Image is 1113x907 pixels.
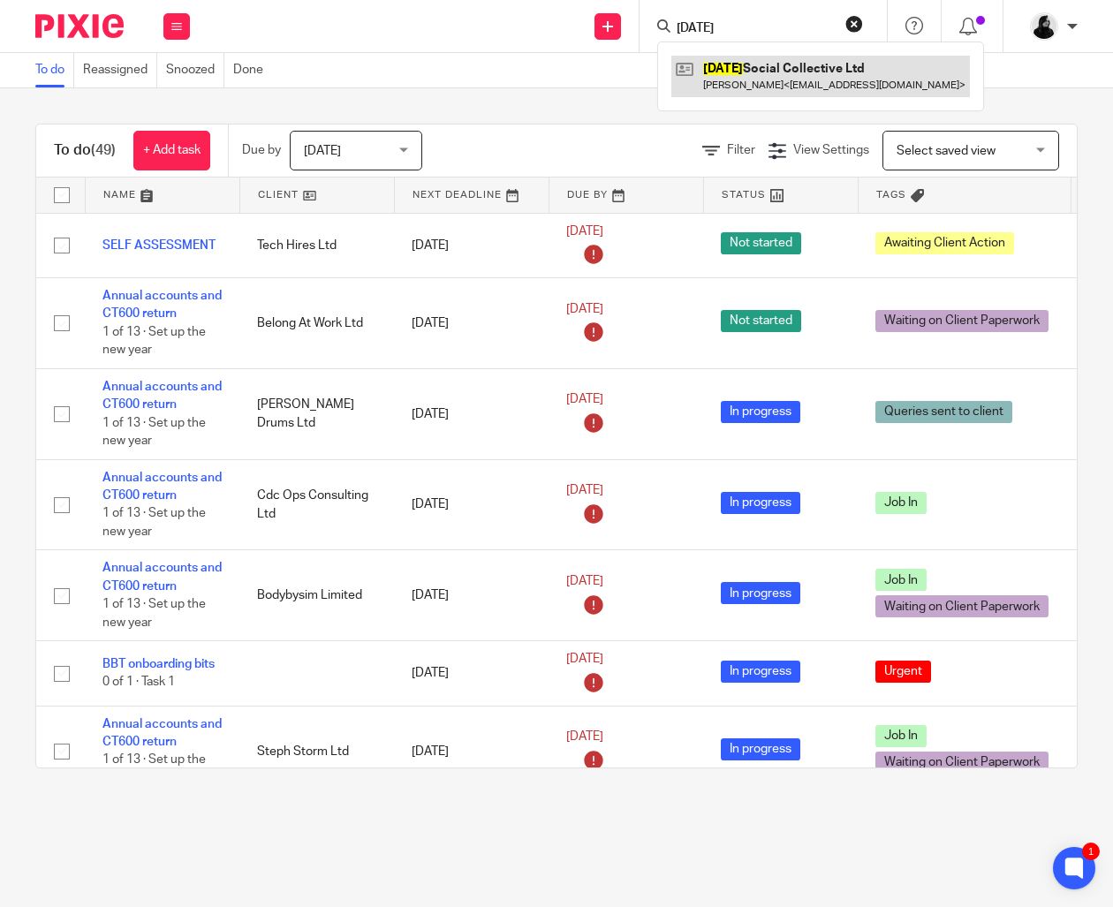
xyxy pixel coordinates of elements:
td: Cdc Ops Consulting Ltd [239,459,394,550]
span: Job In [875,569,927,591]
td: Tech Hires Ltd [239,213,394,278]
td: [DATE] [394,368,549,459]
a: To do [35,53,74,87]
div: 1 [1082,843,1100,860]
span: Waiting on Client Paperwork [875,752,1049,774]
td: [DATE] [394,278,549,369]
span: [DATE] [566,225,603,238]
span: Queries sent to client [875,401,1012,423]
span: Filter [727,144,755,156]
a: Annual accounts and CT600 return [102,290,222,320]
span: Job In [875,725,927,747]
td: [DATE] [394,706,549,797]
span: [DATE] [304,145,341,157]
span: In progress [721,492,800,514]
span: 0 of 1 · Task 1 [102,676,175,689]
span: [DATE] [566,303,603,315]
button: Clear [845,15,863,33]
td: Steph Storm Ltd [239,706,394,797]
td: Belong At Work Ltd [239,278,394,369]
input: Search [675,21,834,37]
a: Snoozed [166,53,224,87]
a: SELF ASSESSMENT [102,239,216,252]
span: [DATE] [566,731,603,744]
td: [PERSON_NAME] Drums Ltd [239,368,394,459]
span: 1 of 13 · Set up the new year [102,598,206,629]
a: Annual accounts and CT600 return [102,562,222,592]
a: Done [233,53,272,87]
span: In progress [721,661,800,683]
p: Due by [242,141,281,159]
a: Annual accounts and CT600 return [102,718,222,748]
span: [DATE] [566,653,603,665]
td: [DATE] [394,641,549,707]
span: Urgent [875,661,931,683]
img: Pixie [35,14,124,38]
span: Not started [721,232,801,254]
span: Select saved view [897,145,996,157]
a: + Add task [133,131,210,170]
a: BBT onboarding bits [102,658,215,670]
span: 1 of 13 · Set up the new year [102,326,206,357]
td: [DATE] [394,213,549,278]
span: (49) [91,143,116,157]
a: Reassigned [83,53,157,87]
span: Awaiting Client Action [875,232,1014,254]
span: [DATE] [566,484,603,496]
span: Not started [721,310,801,332]
a: Annual accounts and CT600 return [102,472,222,502]
img: PHOTO-2023-03-20-11-06-28%203.jpg [1030,12,1058,41]
span: In progress [721,582,800,604]
span: 1 of 13 · Set up the new year [102,754,206,785]
span: In progress [721,401,800,423]
td: [DATE] [394,459,549,550]
span: Tags [876,190,906,200]
span: [DATE] [566,394,603,406]
span: 1 of 13 · Set up the new year [102,508,206,539]
a: Annual accounts and CT600 return [102,381,222,411]
span: View Settings [793,144,869,156]
span: [DATE] [566,575,603,587]
span: Job In [875,492,927,514]
span: 1 of 13 · Set up the new year [102,417,206,448]
span: Waiting on Client Paperwork [875,310,1049,332]
td: [DATE] [394,550,549,641]
h1: To do [54,141,116,160]
span: In progress [721,738,800,760]
span: Waiting on Client Paperwork [875,595,1049,617]
td: Bodybysim Limited [239,550,394,641]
